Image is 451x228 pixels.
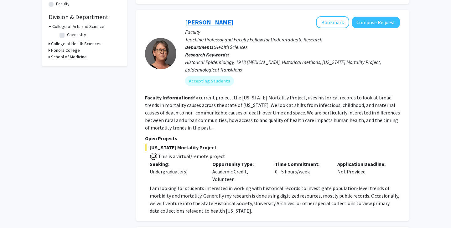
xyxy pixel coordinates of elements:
[215,44,247,50] span: Health Sciences
[316,16,349,28] button: Add Carolyn Orbann to Bookmarks
[352,17,400,28] button: Compose Request to Carolyn Orbann
[145,94,400,131] fg-read-more: My current project, the [US_STATE] Mortality Project, uses historical records to look at broad tr...
[270,160,333,183] div: 0 - 5 hours/week
[49,13,121,21] h2: Division & Department:
[67,31,86,38] label: Chemistry
[51,54,87,60] h3: School of Medicine
[51,47,80,54] h3: Honors College
[275,160,328,168] p: Time Commitment:
[185,28,400,36] p: Faculty
[185,44,215,50] b: Departments:
[185,18,233,26] a: [PERSON_NAME]
[150,168,203,175] div: Undergraduate(s)
[56,1,70,7] label: Faculty
[212,160,266,168] p: Opportunity Type:
[158,153,225,159] span: This is a virtual/remote project
[51,40,101,47] h3: College of Health Sciences
[337,160,391,168] p: Application Deadline:
[145,144,400,151] span: [US_STATE] Mortality Project
[145,94,192,101] b: Faculty Information:
[145,135,400,142] p: Open Projects
[150,184,400,215] p: I am looking for students interested in working with historical records to investigate population...
[185,36,400,43] p: Teaching Professor and Faculty Fellow for Undergraduate Research
[208,160,270,183] div: Academic Credit, Volunteer
[185,76,234,86] mat-chip: Accepting Students
[5,200,27,223] iframe: Chat
[52,23,104,30] h3: College of Arts and Science
[333,160,395,183] div: Not Provided
[185,58,400,73] div: Historical Epidemiology, 1918 [MEDICAL_DATA], Historical methods, [US_STATE] Mortality Project, E...
[150,160,203,168] p: Seeking:
[185,51,229,58] b: Research Keywords:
